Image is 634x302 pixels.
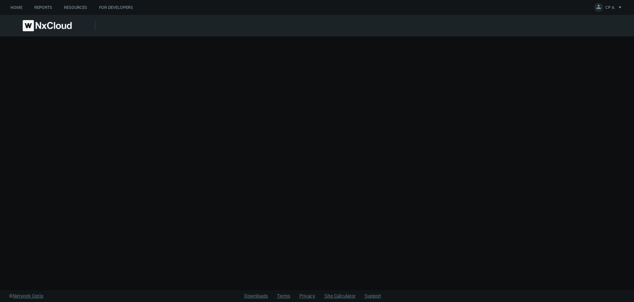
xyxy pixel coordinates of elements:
img: Nx Cloud logo [23,20,72,31]
a: Home [4,3,28,12]
span: CP A. [605,4,615,13]
a: Site Calculator [324,292,356,299]
a: Downloads [244,292,268,299]
a: For Developers [93,3,139,12]
span: Network Optix [13,292,44,299]
a: Privacy [299,292,315,299]
a: Reports [28,3,58,12]
a: Terms [277,292,290,299]
a: Resources [58,3,93,12]
a: ©Network Optix [9,292,44,300]
a: Support [364,292,381,299]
